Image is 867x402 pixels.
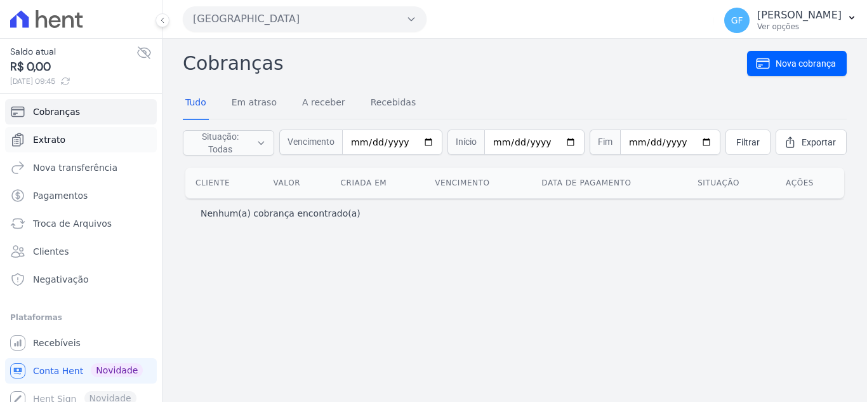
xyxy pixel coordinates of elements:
[201,207,361,220] p: Nenhum(a) cobrança encontrado(a)
[10,76,136,87] span: [DATE] 09:45
[33,337,81,349] span: Recebíveis
[300,87,348,120] a: A receber
[33,133,65,146] span: Extrato
[425,168,531,198] th: Vencimento
[747,51,847,76] a: Nova cobrança
[263,168,330,198] th: Valor
[687,168,776,198] th: Situação
[185,168,263,198] th: Cliente
[33,365,83,377] span: Conta Hent
[183,87,209,120] a: Tudo
[183,6,427,32] button: [GEOGRAPHIC_DATA]
[447,130,484,155] span: Início
[802,136,836,149] span: Exportar
[5,239,157,264] a: Clientes
[368,87,419,120] a: Recebidas
[33,217,112,230] span: Troca de Arquivos
[5,99,157,124] a: Cobranças
[191,130,249,156] span: Situação: Todas
[183,130,274,156] button: Situação: Todas
[10,58,136,76] span: R$ 0,00
[5,155,157,180] a: Nova transferência
[10,310,152,325] div: Plataformas
[590,130,620,155] span: Fim
[33,273,89,286] span: Negativação
[776,168,844,198] th: Ações
[757,9,842,22] p: [PERSON_NAME]
[229,87,279,120] a: Em atraso
[330,168,425,198] th: Criada em
[5,267,157,292] a: Negativação
[5,183,157,208] a: Pagamentos
[33,245,69,258] span: Clientes
[776,130,847,155] a: Exportar
[10,45,136,58] span: Saldo atual
[33,105,80,118] span: Cobranças
[33,189,88,202] span: Pagamentos
[736,136,760,149] span: Filtrar
[757,22,842,32] p: Ver opções
[183,49,747,77] h2: Cobranças
[279,130,342,155] span: Vencimento
[5,330,157,356] a: Recebíveis
[714,3,867,38] button: GF [PERSON_NAME] Ver opções
[33,161,117,174] span: Nova transferência
[725,130,771,155] a: Filtrar
[731,16,743,25] span: GF
[5,127,157,152] a: Extrato
[5,211,157,236] a: Troca de Arquivos
[531,168,687,198] th: Data de pagamento
[776,57,836,70] span: Nova cobrança
[5,358,157,384] a: Conta Hent Novidade
[91,363,143,377] span: Novidade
